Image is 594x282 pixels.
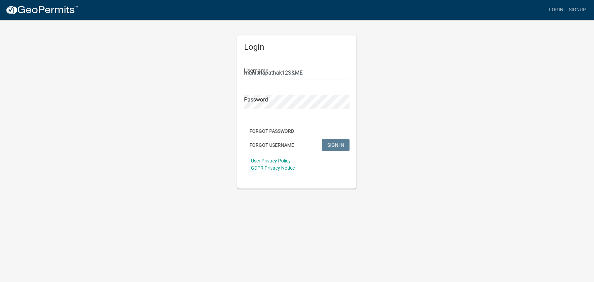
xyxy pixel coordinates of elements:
[244,139,300,151] button: Forgot Username
[322,139,350,151] button: SIGN IN
[546,3,566,16] a: Login
[251,165,295,171] a: GDPR Privacy Notice
[244,42,350,52] h5: Login
[251,158,291,163] a: User Privacy Policy
[566,3,589,16] a: Signup
[327,142,344,147] span: SIGN IN
[244,125,300,137] button: Forgot Password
